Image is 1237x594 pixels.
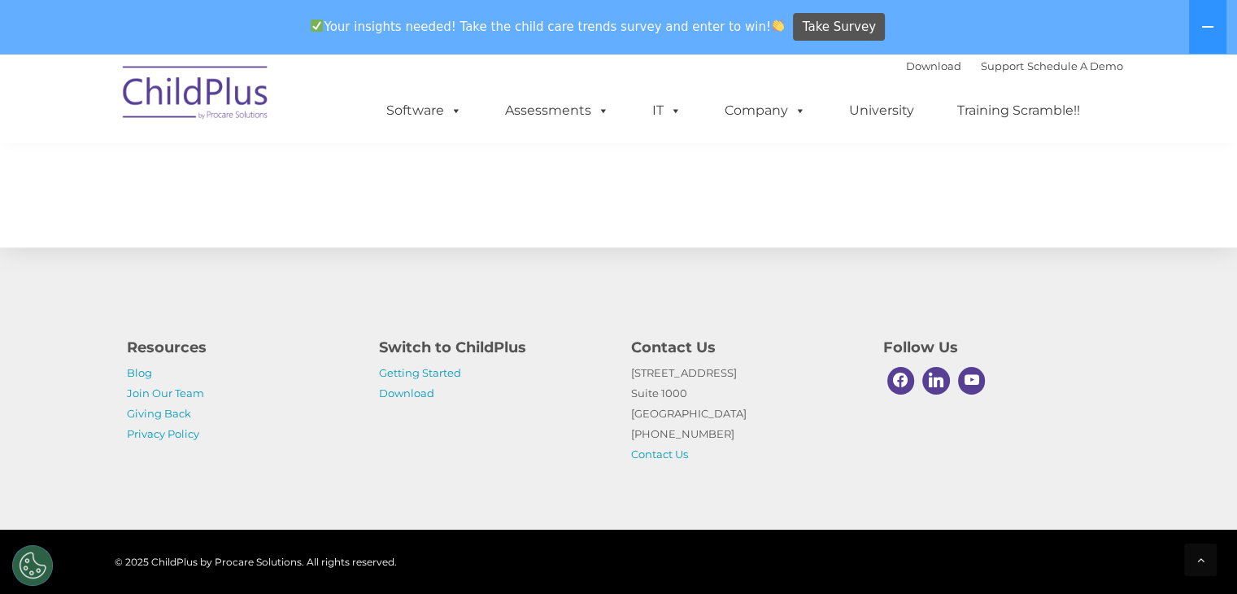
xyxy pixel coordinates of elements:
[379,387,434,400] a: Download
[833,94,930,127] a: University
[981,59,1024,72] a: Support
[370,94,478,127] a: Software
[127,336,355,359] h4: Resources
[304,11,791,42] span: Your insights needed! Take the child care trends survey and enter to win!
[115,556,397,568] span: © 2025 ChildPlus by Procare Solutions. All rights reserved.
[12,545,53,586] button: Cookies Settings
[226,174,295,186] span: Phone number
[311,20,323,32] img: ✅
[883,336,1111,359] h4: Follow Us
[1027,59,1123,72] a: Schedule A Demo
[918,363,954,399] a: Linkedin
[127,387,204,400] a: Join Our Team
[226,107,276,120] span: Last name
[631,336,859,359] h4: Contact Us
[636,94,698,127] a: IT
[115,55,277,136] img: ChildPlus by Procare Solutions
[379,366,461,379] a: Getting Started
[954,363,990,399] a: Youtube
[941,94,1096,127] a: Training Scramble!!
[906,59,1123,72] font: |
[127,427,199,440] a: Privacy Policy
[803,13,876,41] span: Take Survey
[883,363,919,399] a: Facebook
[631,448,688,461] a: Contact Us
[708,94,822,127] a: Company
[906,59,961,72] a: Download
[127,407,191,420] a: Giving Back
[379,336,607,359] h4: Switch to ChildPlus
[631,363,859,465] p: [STREET_ADDRESS] Suite 1000 [GEOGRAPHIC_DATA] [PHONE_NUMBER]
[772,20,784,32] img: 👏
[127,366,152,379] a: Blog
[489,94,625,127] a: Assessments
[793,13,885,41] a: Take Survey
